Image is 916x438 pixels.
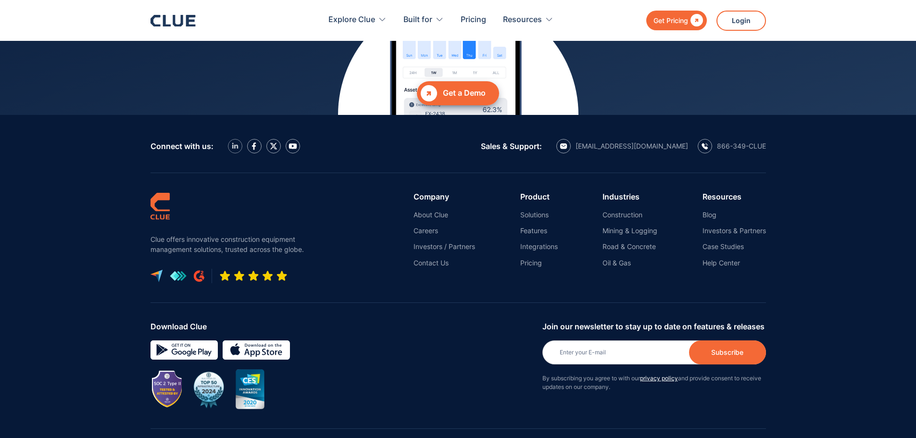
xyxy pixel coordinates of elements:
a: privacy policy [640,375,678,382]
form: Newsletter [542,322,766,401]
p: Clue offers innovative construction equipment management solutions, trusted across the globe. [151,234,309,254]
a: Integrations [520,242,558,251]
div: [EMAIL_ADDRESS][DOMAIN_NAME] [576,142,688,150]
a: email icon[EMAIL_ADDRESS][DOMAIN_NAME] [556,139,688,153]
div: Explore Clue [328,5,375,35]
a: Pricing [461,5,486,35]
a: Get a Demo [417,81,499,105]
a: Login [716,11,766,31]
a: About Clue [414,211,475,219]
a: Solutions [520,211,558,219]
a: Mining & Logging [602,226,657,235]
img: X icon twitter [270,142,277,150]
div: Resources [503,5,553,35]
div:  [421,85,437,101]
img: download on the App store [223,340,290,360]
p: By subscribing you agree to with our and provide consent to receive updates on our company. [542,374,766,391]
a: Contact Us [414,259,475,267]
a: Investors / Partners [414,242,475,251]
a: Pricing [520,259,558,267]
div: Resources [703,192,766,201]
img: capterra logo icon [151,270,163,282]
img: Image showing SOC 2 TYPE II badge for CLUE [153,372,182,407]
div: Built for [403,5,444,35]
a: Help Center [703,259,766,267]
div: Built for [403,5,432,35]
div: Explore Clue [328,5,387,35]
a: Features [520,226,558,235]
div: Get Pricing [653,14,688,26]
a: Careers [414,226,475,235]
img: Google simple icon [151,340,218,360]
a: Blog [703,211,766,219]
a: Case Studies [703,242,766,251]
div: Product [520,192,558,201]
div: Connect with us: [151,142,213,150]
div: Company [414,192,475,201]
img: clue logo simple [151,192,170,220]
div: Get a Demo [443,87,495,99]
img: Five-star rating icon [219,270,288,282]
iframe: Chat Widget [743,303,916,438]
a: calling icon866-349-CLUE [698,139,766,153]
a: Construction [602,211,657,219]
img: LinkedIn icon [232,143,238,149]
div: Sales & Support: [481,142,542,150]
a: Oil & Gas [602,259,657,267]
input: Enter your E-mail [542,340,766,364]
a: Investors & Partners [703,226,766,235]
a: Get Pricing [646,11,707,30]
img: email icon [560,143,567,149]
div:  [688,14,703,26]
a: Road & Concrete [602,242,657,251]
img: facebook icon [252,142,256,150]
div: 866-349-CLUE [717,142,766,150]
input: Subscribe [689,340,766,364]
div: Join our newsletter to stay up to date on features & releases [542,322,766,331]
img: G2 review platform icon [194,270,204,282]
img: CES innovation award 2020 image [236,369,264,409]
div: Download Clue [151,322,535,331]
div: Resources [503,5,542,35]
img: calling icon [702,143,708,150]
img: BuiltWorlds Top 50 Infrastructure 2024 award badge with [189,370,228,409]
img: YouTube Icon [289,143,297,149]
div: Industries [602,192,657,201]
img: get app logo [170,271,187,281]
